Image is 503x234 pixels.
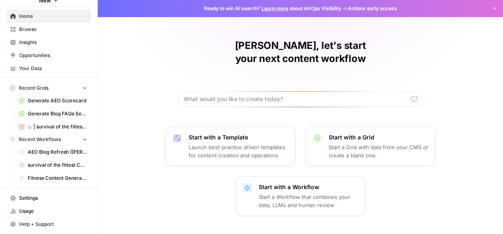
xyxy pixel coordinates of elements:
button: Recent Workflows [7,133,91,146]
span: Fitness Content Generator ([PERSON_NAME]) [28,174,87,182]
a: Insights [7,36,91,49]
span: Recent Grids [19,84,48,92]
span: Generate AEO Scorecard [28,97,87,104]
p: Start with a Grid [329,133,429,141]
button: Start with a TemplateLaunch best-practice driven templates for content creation and operations [165,126,296,166]
span: Insights [19,39,87,46]
span: Ready to win AI search? about AirOps Visibility [204,5,341,12]
span: Help + Support [19,221,87,228]
a: Generate Blog FAQs Section ([PERSON_NAME]) Grid [15,107,91,120]
p: Start a Grid with data from your CMS or create a blank one [329,143,429,159]
h1: [PERSON_NAME], let's start your next content workflow [178,39,423,65]
a: Opportunities [7,49,91,62]
a: Your Data [7,62,91,75]
span: AEO Blog Refresh ([PERSON_NAME]) [28,148,87,156]
p: Start a Workflow that combines your data, LLMs and human review [259,193,359,209]
span: Opportunities [19,52,87,59]
a: Settings [7,192,91,205]
span: Settings [19,194,87,202]
button: Recent Grids [7,82,91,94]
button: Start with a GridStart a Grid with data from your CMS or create a blank one [305,126,436,166]
a: Learn more [261,5,288,11]
a: Home [7,10,91,23]
span: Home [19,13,87,20]
button: Start with a WorkflowStart a Workflow that combines your data, LLMs and human review [235,176,366,216]
span: Actions early access [348,5,397,12]
span: Generate Blog FAQs Section ([PERSON_NAME]) Grid [28,110,87,117]
a: Fitness Content Generator ([PERSON_NAME]) [15,172,91,185]
a: survival of the fittest Content Generator ([PERSON_NAME]) [15,159,91,172]
a: AEO Blog Refresh ([PERSON_NAME]) [15,146,91,159]
p: Launch best-practice driven templates for content creation and operations [189,143,289,159]
a: Browse [7,23,91,36]
span: Usage [19,208,87,215]
span: Browse [19,26,87,33]
a: Usage [7,205,91,218]
a: ♨︎ | survival of the fittest ™ | ([PERSON_NAME]) [15,120,91,133]
input: What would you like to create today? [184,95,408,103]
span: survival of the fittest Content Generator ([PERSON_NAME]) [28,161,87,169]
span: Recent Workflows [19,136,61,143]
p: Start with a Template [189,133,289,141]
p: Start with a Workflow [259,183,359,191]
a: Generate AEO Scorecard [15,94,91,107]
span: Your Data [19,65,87,72]
button: Help + Support [7,218,91,231]
span: ♨︎ | survival of the fittest ™ | ([PERSON_NAME]) [28,123,87,130]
